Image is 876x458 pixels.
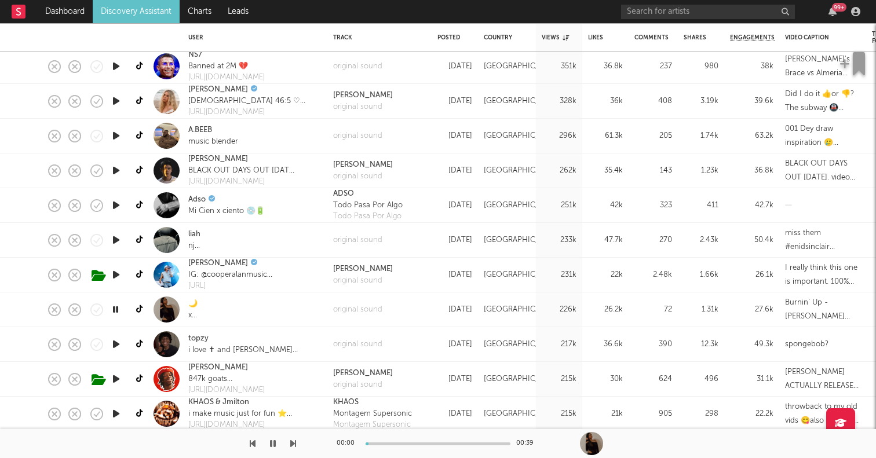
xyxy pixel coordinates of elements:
[785,365,860,393] div: [PERSON_NAME] ACTUALLY RELEASED A SONG?! #skit #funny #featjonn #featjon #acapella
[542,233,576,247] div: 233k
[588,372,623,386] div: 30k
[684,199,718,212] div: 411
[785,34,843,41] div: Video Caption
[542,372,576,386] div: 215k
[333,263,393,275] a: [PERSON_NAME]
[785,122,860,150] div: 001 Dey draw inspiration 🥲 #chivido2025 #davido #withyou #chiomadavido
[437,233,472,247] div: [DATE]
[684,164,718,178] div: 1.23k
[730,164,773,178] div: 36.8k
[634,164,672,178] div: 143
[188,310,198,321] div: xiii 💎
[188,165,298,177] div: BLACK OUT DAYS OUT [DATE]! Desire OUT NOW Runaway OUT NOW
[333,171,393,182] a: original sound
[484,164,562,178] div: [GEOGRAPHIC_DATA]
[588,303,623,317] div: 26.2k
[684,303,718,317] div: 1.31k
[730,268,773,282] div: 26.1k
[484,372,562,386] div: [GEOGRAPHIC_DATA]
[730,94,773,108] div: 39.6k
[634,34,669,41] div: Comments
[333,90,393,101] a: [PERSON_NAME]
[684,233,718,247] div: 2.43k
[730,372,773,386] div: 31.1k
[484,94,562,108] div: [GEOGRAPHIC_DATA]
[188,333,209,345] a: topzy
[542,199,576,212] div: 251k
[484,407,562,421] div: [GEOGRAPHIC_DATA]
[542,34,569,41] div: Views
[634,60,672,74] div: 237
[684,129,718,143] div: 1.74k
[188,61,265,72] div: Banned at 2M 💔
[188,136,238,148] div: music blender
[333,188,403,211] a: ADSOTodo Pasa Por Algo
[634,129,672,143] div: 205
[188,72,265,83] div: [URL][DOMAIN_NAME]
[828,7,837,16] button: 99+
[337,437,360,450] div: 00:00
[333,379,393,391] a: original sound
[188,258,248,269] a: [PERSON_NAME]
[188,176,298,188] a: [URL][DOMAIN_NAME]
[684,34,706,41] div: Shares
[634,372,672,386] div: 624
[333,211,403,222] a: Todo Pasa Por Algo
[333,34,420,41] div: Track
[684,338,718,351] div: 12.3k
[188,419,322,431] a: [URL][DOMAIN_NAME]
[437,164,472,178] div: [DATE]
[730,129,773,143] div: 63.2k
[484,268,562,282] div: [GEOGRAPHIC_DATA]
[684,268,718,282] div: 1.66k
[730,34,775,41] span: Engagements
[634,303,672,317] div: 72
[333,130,382,142] div: original sound
[333,235,382,246] a: original sound
[588,338,623,351] div: 36.6k
[484,129,562,143] div: [GEOGRAPHIC_DATA]
[542,164,576,178] div: 262k
[730,60,773,74] div: 38k
[634,268,672,282] div: 2.48k
[188,194,206,206] a: Adso
[188,397,249,408] a: KHAOS & Jmilton
[333,200,403,211] div: Todo Pasa Por Algo
[333,159,393,171] div: [PERSON_NAME]
[785,400,860,428] div: throwback to my old vids 😋also @Jmilton worked on this too #music #brazilianphonk #roblox #musicp...
[730,233,773,247] div: 50.4k
[542,407,576,421] div: 215k
[785,157,860,185] div: BLACK OUT DAYS OUT [DATE]. video from @cinemoto999 check out his page! #blackoutdays #stayaway #m...
[588,268,623,282] div: 22k
[588,407,623,421] div: 21k
[588,199,623,212] div: 42k
[188,96,322,107] div: [DEMOGRAPHIC_DATA] 46:5 ♡ "Where Did That Girl Go?" THE ALBUM OUT NOW I'M GOING ON TOUR ⬇️
[188,229,200,240] a: liah
[188,269,322,281] div: IG: @cooperalanmusic TOUR TIX + LISTEN TO [PERSON_NAME] (RIP)👇🏻
[333,304,382,316] a: original sound
[333,339,382,350] a: original sound
[437,268,472,282] div: [DATE]
[333,61,382,72] div: original sound
[188,280,322,292] a: [URL]
[437,94,472,108] div: [DATE]
[333,101,393,113] a: original sound
[333,275,393,287] a: original sound
[730,407,773,421] div: 22.2k
[684,60,718,74] div: 980
[437,338,472,351] div: [DATE]
[588,94,623,108] div: 36k
[484,199,562,212] div: [GEOGRAPHIC_DATA]
[785,261,860,289] div: I really think this one is important. 100% going on the album #fyp
[333,408,412,420] div: Montagem Supersonic
[832,3,846,12] div: 99 +
[684,407,718,421] div: 298
[484,338,562,351] div: [GEOGRAPHIC_DATA]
